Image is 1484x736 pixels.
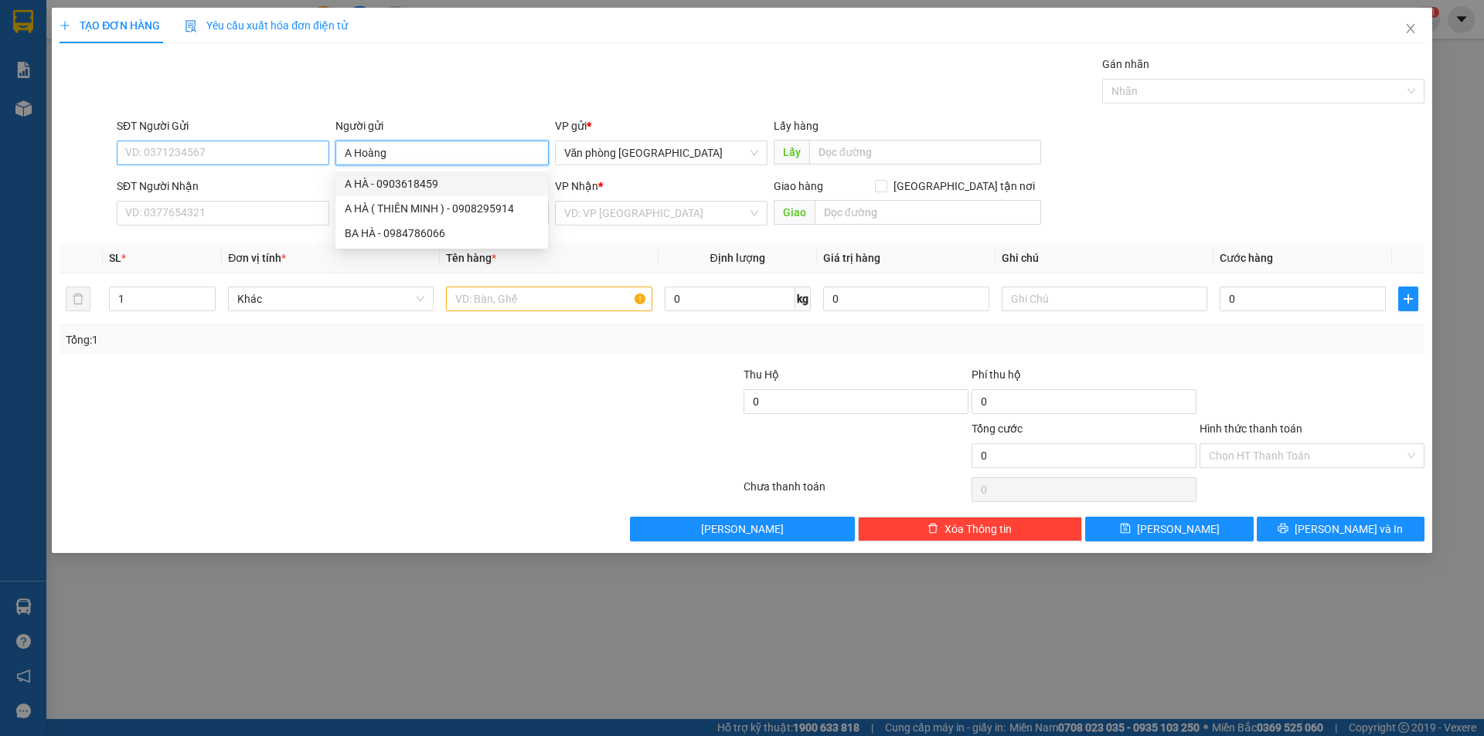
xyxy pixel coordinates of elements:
span: Cước hàng [1220,252,1273,264]
div: A HÀ - 0903618459 [345,175,539,192]
input: Dọc đường [815,200,1041,225]
div: Người gửi [335,117,548,134]
div: A HÀ ( THIÊN MINH ) - 0908295914 [335,196,548,221]
span: close [1404,22,1417,35]
span: plus [60,20,70,31]
span: Định lượng [710,252,765,264]
div: BA HÀ - 0984786066 [345,225,539,242]
input: 0 [823,287,989,311]
span: Tên hàng [446,252,496,264]
div: Tổng: 1 [66,331,573,348]
div: SĐT Người Nhận [117,178,329,195]
span: Yêu cầu xuất hóa đơn điện tử [185,19,348,32]
b: An Anh Limousine [19,100,85,172]
span: Lấy [774,140,809,164]
span: plus [1399,293,1418,305]
div: SĐT Người Gửi [117,117,329,134]
div: VP gửi [555,117,768,134]
label: Gán nhãn [1102,58,1149,70]
input: Dọc đường [809,140,1041,164]
th: Ghi chú [996,243,1213,273]
span: Văn phòng Tân Phú [564,141,758,164]
input: VD: Bàn, Ghế [446,287,652,311]
span: delete [927,523,938,535]
button: plus [1398,287,1418,311]
div: Phí thu hộ [972,366,1196,389]
div: A HÀ - 0903618459 [335,171,548,196]
span: VP Nhận [555,180,598,192]
label: Hình thức thanh toán [1200,422,1302,435]
span: kg [795,287,811,311]
button: printer[PERSON_NAME] và In [1257,517,1424,541]
b: Biên nhận gởi hàng hóa [100,22,148,148]
span: Xóa Thông tin [945,521,1012,538]
button: delete [66,287,90,311]
span: Lấy hàng [774,120,819,132]
span: [PERSON_NAME] [701,521,784,538]
span: SL [109,252,121,264]
button: Close [1389,8,1432,51]
span: Giao [774,200,815,225]
span: Tổng cước [972,422,1023,435]
div: A HÀ ( THIÊN MINH ) - 0908295914 [345,200,539,217]
button: save[PERSON_NAME] [1085,517,1253,541]
input: Ghi Chú [1002,287,1207,311]
span: [PERSON_NAME] và In [1295,521,1403,538]
img: icon [185,20,197,32]
div: BA HÀ - 0984786066 [335,221,548,246]
div: Chưa thanh toán [742,478,970,505]
span: Giao hàng [774,180,823,192]
span: Khác [237,287,424,310]
span: Đơn vị tính [228,252,286,264]
span: save [1120,523,1131,535]
span: Giá trị hàng [823,252,880,264]
span: [PERSON_NAME] [1137,521,1220,538]
span: Thu Hộ [744,368,779,381]
button: deleteXóa Thông tin [858,517,1083,541]
button: [PERSON_NAME] [630,517,855,541]
span: [GEOGRAPHIC_DATA] tận nơi [887,178,1041,195]
span: TẠO ĐƠN HÀNG [60,19,160,32]
span: printer [1278,523,1288,535]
